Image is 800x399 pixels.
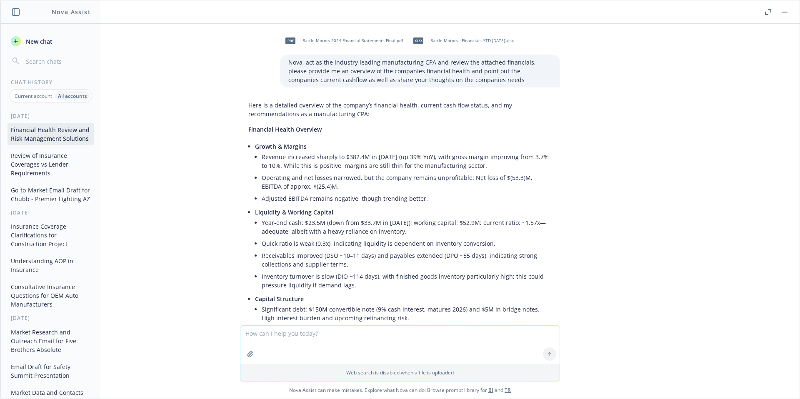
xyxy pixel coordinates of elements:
li: Quick ratio is weak (0.3x), indicating liquidity is dependent on inventory conversion. [262,237,552,249]
span: Capital Structure [255,295,304,303]
div: Chat History [1,79,100,86]
div: pdfBattle Motors 2024 Financial Statements Final.pdf [280,30,405,51]
p: Current account [15,92,52,100]
button: New chat [7,34,94,49]
input: Search chats [24,55,90,67]
div: [DATE] [1,112,100,120]
li: Inventory turnover is slow (DIO ~114 days), with finished goods inventory particularly high; this... [262,270,552,291]
li: Operating and net losses narrowed, but the company remains unprofitable: Net loss of $(53.3)M, EB... [262,172,552,192]
span: xlsx [413,37,423,44]
li: Adjusted EBITDA remains negative, though trending better. [262,192,552,204]
div: [DATE] [1,209,100,216]
span: New chat [24,37,52,46]
li: Significant debt: $150M convertible note (9% cash interest, matures 2026) and $5M in bridge notes... [262,303,552,324]
p: Nova, act as the industry leading manufacturing CPA and review the attached financials, please pr... [288,58,552,84]
span: pdf [285,37,295,44]
a: TR [505,387,511,394]
button: Review of Insurance Coverages vs Lender Requirements [7,149,94,180]
button: Go-to-Market Email Draft for Chubb - Premier Lighting AZ [7,183,94,206]
button: Financial Health Review and Risk Management Solutions [7,123,94,145]
div: xlsxBattle Motors - Financials YTD [DATE].xlsx [408,30,515,51]
span: Liquidity & Working Capital [255,208,333,216]
a: BI [488,387,493,394]
span: Nova Assist can make mistakes. Explore what Nova can do: Browse prompt library for and [4,382,796,399]
button: Insurance Coverage Clarifications for Construction Project [7,219,94,251]
span: Financial Health Overview [248,125,322,133]
div: [DATE] [1,314,100,322]
li: Revenue increased sharply to $382.4M in [DATE] (up 39% YoY), with gross margin improving from 3.7... [262,151,552,172]
li: Additional $13M in preferred equity raised in early 2025 provides some near-term liquidity. [262,324,552,336]
button: Understanding AOP in Insurance [7,254,94,277]
li: Receivables improved (DSO ~10–11 days) and payables extended (DPO ~55 days), indicating strong co... [262,249,552,270]
li: Year-end cash: $23.5M (down from $33.7M in [DATE]); working capital: $52.9M; current ratio: ~1.57... [262,217,552,237]
span: Battle Motors 2024 Financial Statements Final.pdf [302,38,403,43]
p: Web search is disabled when a file is uploaded [245,369,555,376]
button: Consultative Insurance Questions for OEM Auto Manufacturers [7,280,94,311]
p: Here is a detailed overview of the company’s financial health, current cash flow status, and my r... [248,101,552,118]
p: All accounts [58,92,87,100]
span: Growth & Margins [255,142,307,150]
h1: Nova Assist [52,7,91,16]
span: Battle Motors - Financials YTD [DATE].xlsx [430,38,514,43]
button: Email Draft for Safety Summit Presentation [7,360,94,382]
button: Market Research and Outreach Email for Five Brothers Absolute [7,325,94,357]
